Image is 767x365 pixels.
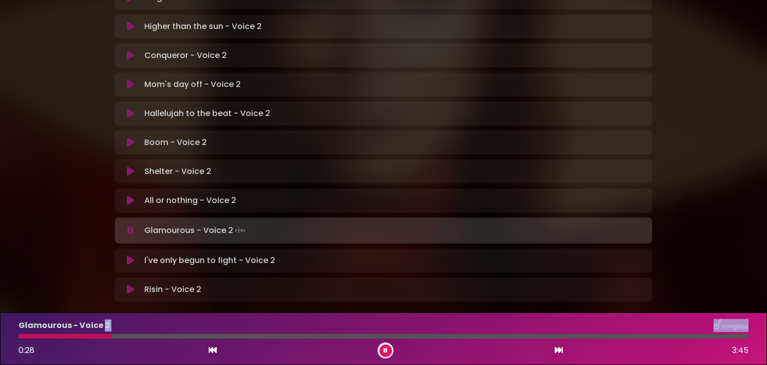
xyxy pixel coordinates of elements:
p: Risin - Voice 2 [144,283,201,295]
p: I've only begun to fight - Voice 2 [144,254,275,266]
img: songbox-logo-white.png [714,319,749,332]
p: Boom - Voice 2 [144,136,207,148]
p: Shelter - Voice 2 [144,165,211,177]
p: Higher than the sun - Voice 2 [144,20,262,32]
p: Glamourous - Voice 2 [144,223,247,237]
p: Glamourous - Voice 2 [18,319,110,331]
p: Conqueror - Voice 2 [144,49,227,61]
p: Mom's day off - Voice 2 [144,78,241,90]
p: All or nothing - Voice 2 [144,194,236,206]
p: Hallelujah to the beat - Voice 2 [144,107,270,119]
img: waveform4.gif [233,223,247,237]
